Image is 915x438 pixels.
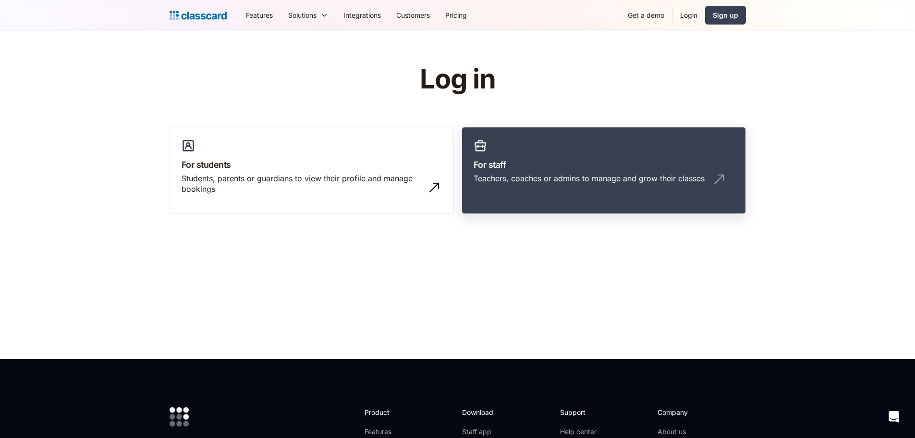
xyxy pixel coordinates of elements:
[182,158,442,171] h3: For students
[389,4,438,26] a: Customers
[658,407,721,417] h2: Company
[462,427,501,437] a: Staff app
[336,4,389,26] a: Integrations
[238,4,281,26] a: Features
[305,64,610,94] h1: Log in
[365,427,416,437] a: Features
[182,173,423,195] div: Students, parents or guardians to view their profile and manage bookings
[281,4,336,26] div: Solutions
[882,405,905,428] div: Open Intercom Messenger
[365,407,416,417] h2: Product
[462,407,501,417] h2: Download
[170,9,227,22] a: Logo
[474,158,734,171] h3: For staff
[170,127,454,214] a: For studentsStudents, parents or guardians to view their profile and manage bookings
[560,427,599,437] a: Help center
[288,10,317,20] div: Solutions
[560,407,599,417] h2: Support
[474,173,705,184] div: Teachers, coaches or admins to manage and grow their classes
[462,127,746,214] a: For staffTeachers, coaches or admins to manage and grow their classes
[705,6,746,25] a: Sign up
[620,4,672,26] a: Get a demo
[713,10,738,20] div: Sign up
[438,4,475,26] a: Pricing
[658,427,721,437] a: About us
[672,4,705,26] a: Login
